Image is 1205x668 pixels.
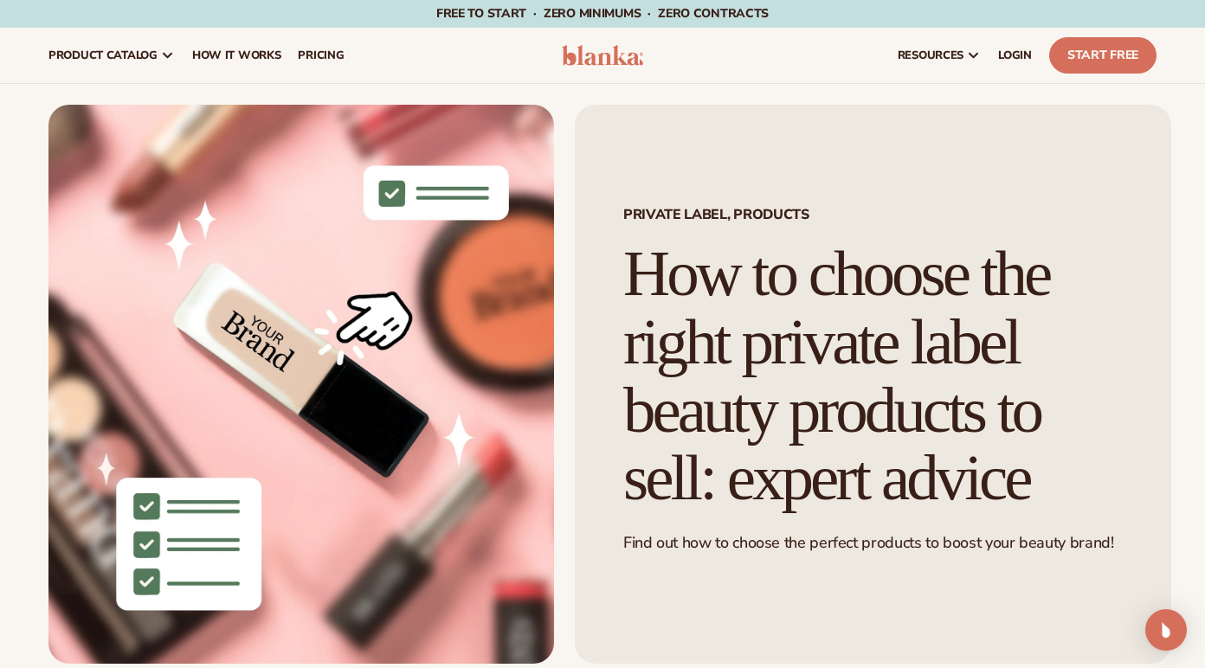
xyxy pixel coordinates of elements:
[192,48,281,62] span: How It Works
[289,28,352,83] a: pricing
[898,48,963,62] span: resources
[562,45,643,66] img: logo
[298,48,344,62] span: pricing
[989,28,1041,83] a: LOGIN
[436,5,769,22] span: Free to start · ZERO minimums · ZERO contracts
[623,533,1123,553] p: Find out how to choose the perfect products to boost your beauty brand!
[1145,609,1187,651] div: Open Intercom Messenger
[889,28,989,83] a: resources
[48,105,554,664] img: Private Label Beauty Products Click
[623,240,1123,512] h1: How to choose the right private label beauty products to sell: expert advice
[40,28,184,83] a: product catalog
[1049,37,1157,74] a: Start Free
[623,208,1123,222] span: Private Label, Products
[998,48,1032,62] span: LOGIN
[184,28,290,83] a: How It Works
[48,48,158,62] span: product catalog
